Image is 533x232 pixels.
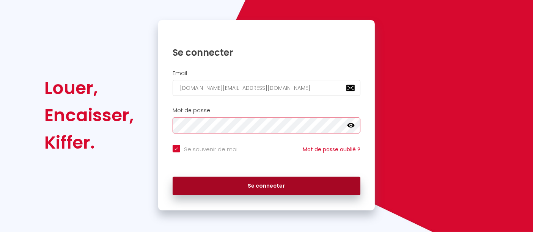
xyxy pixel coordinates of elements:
button: Se connecter [173,177,361,196]
div: Louer, [45,74,134,102]
h1: Se connecter [173,47,361,58]
div: Encaisser, [45,102,134,129]
div: Kiffer. [45,129,134,156]
input: Ton Email [173,80,361,96]
h2: Mot de passe [173,107,361,114]
h2: Email [173,70,361,77]
a: Mot de passe oublié ? [303,146,360,153]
